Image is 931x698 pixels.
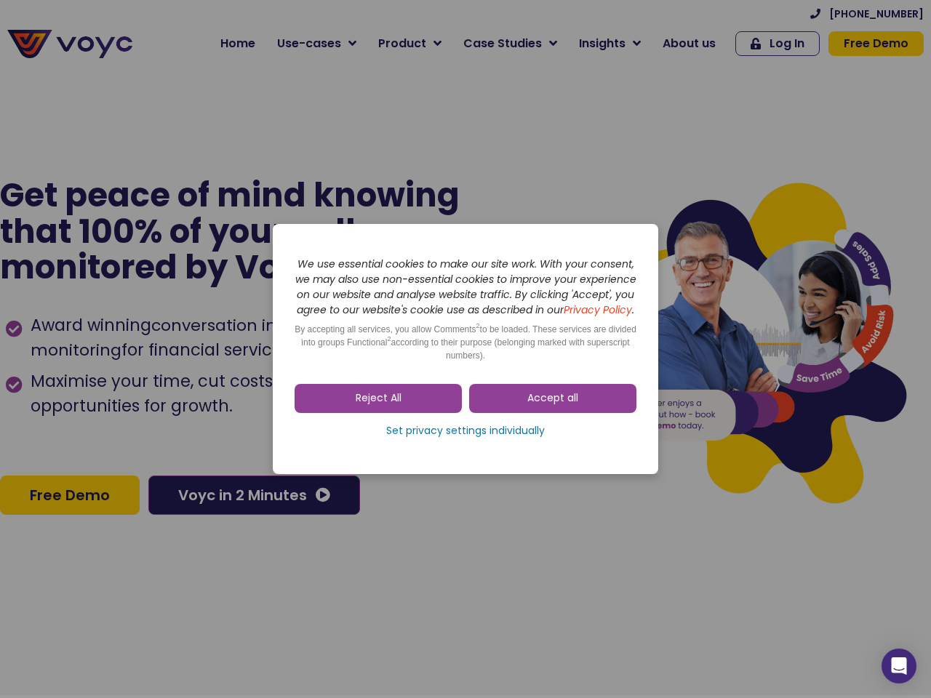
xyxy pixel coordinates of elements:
[356,391,401,406] span: Reject All
[386,424,545,438] span: Set privacy settings individually
[295,420,636,442] a: Set privacy settings individually
[295,257,636,317] i: We use essential cookies to make our site work. With your consent, we may also use non-essential ...
[476,322,480,329] sup: 2
[564,302,632,317] a: Privacy Policy
[295,324,636,361] span: By accepting all services, you allow Comments to be loaded. These services are divided into group...
[387,335,391,342] sup: 2
[527,391,578,406] span: Accept all
[469,384,636,413] a: Accept all
[882,649,916,683] div: Open Intercom Messenger
[295,384,462,413] a: Reject All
